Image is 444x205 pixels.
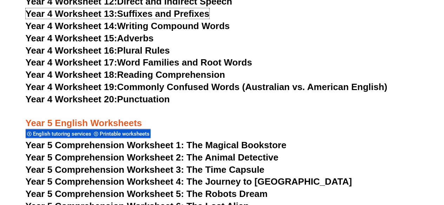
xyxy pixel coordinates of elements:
span: Year 4 Worksheet 14: [26,21,117,31]
a: Year 5 Comprehension Worksheet 3: The Time Capsule [26,164,265,175]
a: Year 4 Worksheet 14:Writing Compound Words [26,21,230,31]
a: Year 4 Worksheet 20:Punctuation [26,94,170,104]
div: Printable worksheets [92,129,151,138]
h3: Year 5 English Worksheets [26,106,419,130]
div: Widget de chat [327,126,444,205]
a: Year 4 Worksheet 15:Adverbs [26,33,154,43]
span: Year 4 Worksheet 19: [26,82,117,92]
span: Year 4 Worksheet 15: [26,33,117,43]
a: Year 4 Worksheet 17:Word Families and Root Words [26,57,252,68]
a: Year 5 Comprehension Worksheet 2: The Animal Detective [26,152,279,163]
span: Year 4 Worksheet 20: [26,94,117,104]
a: Year 4 Worksheet 19:Commonly Confused Words (Australian vs. American English) [26,82,387,92]
a: Year 4 Worksheet 18:Reading Comprehension [26,69,225,80]
span: Year 4 Worksheet 13: [26,8,117,19]
span: Printable worksheets [100,131,152,137]
a: Year 4 Worksheet 16:Plural Rules [26,45,170,56]
span: Year 4 Worksheet 16: [26,45,117,56]
a: Year 5 Comprehension Worksheet 4: The Journey to [GEOGRAPHIC_DATA] [26,176,352,187]
iframe: Chat Widget [327,126,444,205]
a: Year 5 Comprehension Worksheet 5: The Robots Dream [26,189,268,199]
a: Year 4 Worksheet 13:Suffixes and Prefixes [26,8,210,19]
a: Year 5 Comprehension Worksheet 1: The Magical Bookstore [26,140,286,150]
div: English tutoring services [26,129,92,138]
span: Year 4 Worksheet 18: [26,69,117,80]
span: Year 4 Worksheet 17: [26,57,117,68]
span: English tutoring services [33,131,93,137]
